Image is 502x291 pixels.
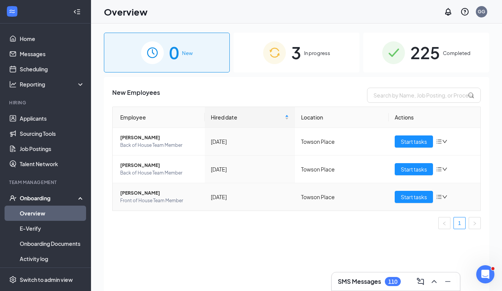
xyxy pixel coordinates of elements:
[211,137,289,146] div: [DATE]
[20,236,85,251] a: Onboarding Documents
[120,197,199,204] span: Front of House Team Member
[20,276,73,283] div: Switch to admin view
[401,137,427,146] span: Start tasks
[442,167,447,172] span: down
[410,39,440,66] span: 225
[113,107,205,128] th: Employee
[428,275,440,288] button: ChevronUp
[211,113,283,121] span: Hired date
[367,88,481,103] input: Search by Name, Job Posting, or Process
[395,163,433,175] button: Start tasks
[120,162,199,169] span: [PERSON_NAME]
[9,80,17,88] svg: Analysis
[120,169,199,177] span: Back of House Team Member
[472,221,477,226] span: right
[291,39,301,66] span: 3
[389,107,481,128] th: Actions
[442,221,447,226] span: left
[395,135,433,148] button: Start tasks
[20,61,85,77] a: Scheduling
[436,166,442,172] span: bars
[401,165,427,173] span: Start tasks
[443,277,452,286] svg: Minimize
[20,206,85,221] a: Overview
[454,217,465,229] a: 1
[478,8,485,15] div: GG
[182,49,193,57] span: New
[430,277,439,286] svg: ChevronUp
[295,107,389,128] th: Location
[444,7,453,16] svg: Notifications
[20,266,85,282] a: Team
[8,8,16,15] svg: WorkstreamLogo
[20,156,85,171] a: Talent Network
[401,193,427,201] span: Start tasks
[73,8,81,16] svg: Collapse
[20,80,85,88] div: Reporting
[211,193,289,201] div: [DATE]
[438,217,450,229] li: Previous Page
[9,99,83,106] div: Hiring
[211,165,289,173] div: [DATE]
[414,275,427,288] button: ComposeMessage
[338,277,381,286] h3: SMS Messages
[20,141,85,156] a: Job Postings
[295,156,389,183] td: Towson Place
[120,142,199,149] span: Back of House Team Member
[20,126,85,141] a: Sourcing Tools
[443,49,471,57] span: Completed
[438,217,450,229] button: left
[436,194,442,200] span: bars
[460,7,469,16] svg: QuestionInfo
[442,139,447,144] span: down
[442,275,454,288] button: Minimize
[388,278,397,285] div: 110
[112,88,160,103] span: New Employees
[476,265,494,283] iframe: Intercom live chat
[9,194,17,202] svg: UserCheck
[395,191,433,203] button: Start tasks
[20,111,85,126] a: Applicants
[9,276,17,283] svg: Settings
[20,194,78,202] div: Onboarding
[295,128,389,156] td: Towson Place
[469,217,481,229] li: Next Page
[20,221,85,236] a: E-Verify
[104,5,147,18] h1: Overview
[304,49,330,57] span: In progress
[120,189,199,197] span: [PERSON_NAME]
[20,46,85,61] a: Messages
[416,277,425,286] svg: ComposeMessage
[20,31,85,46] a: Home
[436,138,442,145] span: bars
[120,134,199,142] span: [PERSON_NAME]
[9,179,83,186] div: Team Management
[20,251,85,266] a: Activity log
[295,183,389,211] td: Towson Place
[469,217,481,229] button: right
[169,39,179,66] span: 0
[442,194,447,200] span: down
